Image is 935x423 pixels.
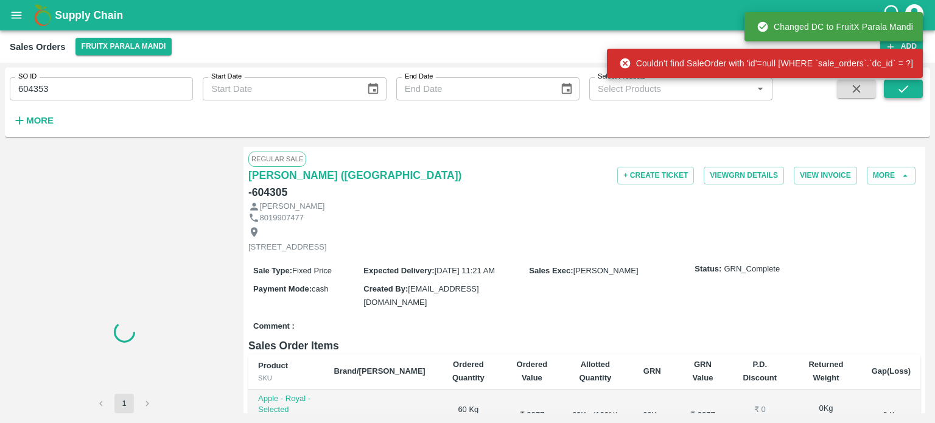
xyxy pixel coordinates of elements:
label: Created By : [363,284,408,293]
span: GRN_Complete [724,264,780,275]
button: Open [752,81,768,97]
div: ₹ 0 [739,404,780,416]
b: GRN Value [692,360,713,382]
div: SKU [258,372,314,383]
p: 8019907477 [260,212,304,224]
button: open drawer [2,1,30,29]
a: [PERSON_NAME] ([GEOGRAPHIC_DATA]) [248,167,461,184]
button: ViewGRN Details [704,167,784,184]
p: Apple - Royal - Selected [258,393,314,416]
span: Fixed Price [292,266,332,275]
div: account of current user [903,2,925,28]
input: End Date [396,77,550,100]
b: Brand/[PERSON_NAME] [334,366,425,376]
div: Sales Orders [10,39,66,55]
button: Choose date [362,77,385,100]
b: Ordered Quantity [452,360,485,382]
b: Gap(Loss) [872,366,911,376]
div: Couldn't find SaleOrder with 'id'=null [WHERE `sale_orders`.`dc_id` = ?] [619,52,913,74]
b: Product [258,361,288,370]
nav: pagination navigation [89,394,159,413]
span: [EMAIL_ADDRESS][DOMAIN_NAME] [363,284,478,307]
label: Expected Delivery : [363,266,434,275]
strong: More [26,116,54,125]
button: page 1 [114,394,134,413]
b: Ordered Value [517,360,548,382]
span: [DATE] 11:21 AM [435,266,495,275]
label: Status: [695,264,721,275]
h6: - 604305 [248,184,287,201]
span: cash [312,284,328,293]
button: + Create Ticket [617,167,694,184]
b: P.D. Discount [743,360,777,382]
label: Sales Exec : [529,266,573,275]
label: Payment Mode : [253,284,312,293]
b: Allotted Quantity [579,360,611,382]
span: Regular Sale [248,152,306,166]
input: Start Date [203,77,357,100]
div: 60 Kg [638,410,666,421]
img: logo [30,3,55,27]
input: Select Products [593,81,749,97]
button: More [867,167,916,184]
label: End Date [405,72,433,82]
label: Comment : [253,321,295,332]
span: [PERSON_NAME] [573,266,639,275]
a: Supply Chain [55,7,882,24]
label: Start Date [211,72,242,82]
input: Enter SO ID [10,77,193,100]
button: View Invoice [794,167,857,184]
p: [PERSON_NAME] [260,201,325,212]
button: Select DC [75,38,172,55]
h6: Sales Order Items [248,337,920,354]
label: SO ID [18,72,37,82]
button: Choose date [555,77,578,100]
div: customer-support [882,4,903,26]
label: Select Products [598,72,645,82]
b: Supply Chain [55,9,123,21]
b: Returned Weight [808,360,843,382]
div: Changed DC to FruitX Parala Mandi [757,16,913,38]
p: [STREET_ADDRESS] [248,242,327,253]
button: More [10,110,57,131]
b: GRN [643,366,661,376]
label: Sale Type : [253,266,292,275]
div: 60 Kg ( 100 %) [572,410,618,421]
